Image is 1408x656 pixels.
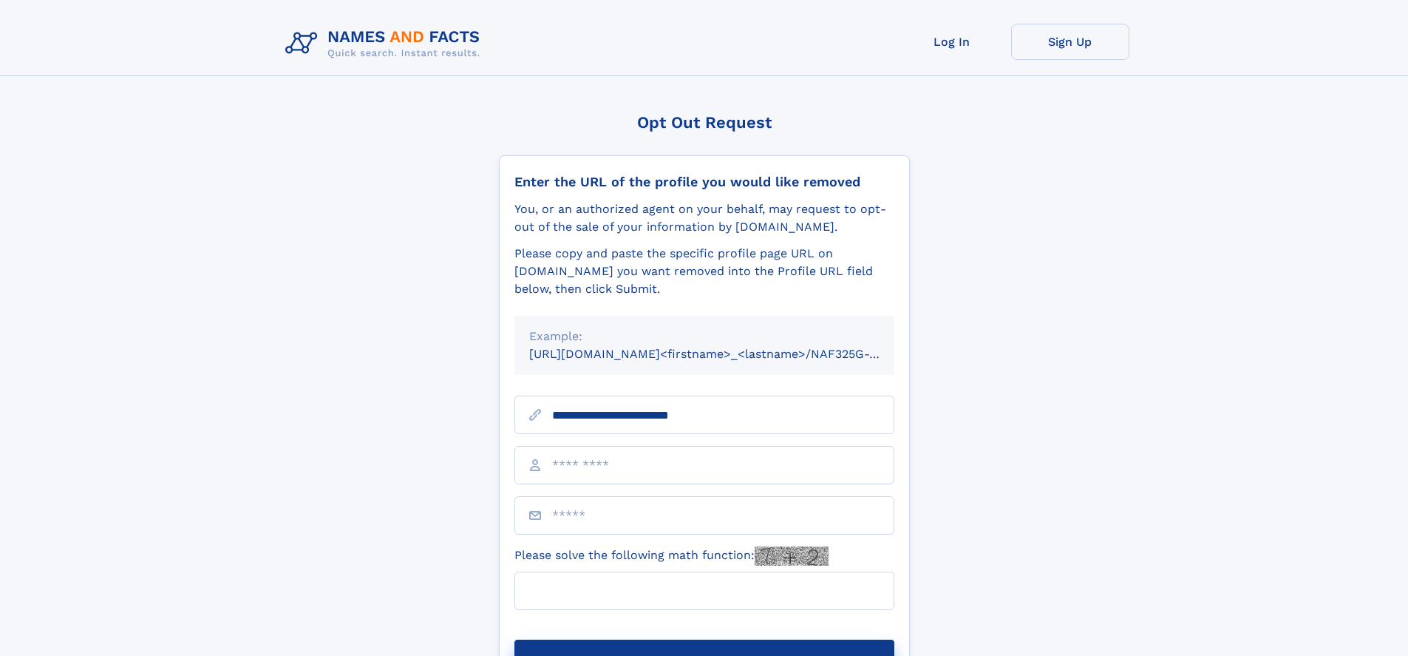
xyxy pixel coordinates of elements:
div: You, or an authorized agent on your behalf, may request to opt-out of the sale of your informatio... [514,200,894,236]
div: Example: [529,328,880,345]
div: Enter the URL of the profile you would like removed [514,174,894,190]
div: Opt Out Request [499,113,910,132]
img: Logo Names and Facts [279,24,492,64]
a: Log In [893,24,1011,60]
div: Please copy and paste the specific profile page URL on [DOMAIN_NAME] you want removed into the Pr... [514,245,894,298]
label: Please solve the following math function: [514,547,829,566]
small: [URL][DOMAIN_NAME]<firstname>_<lastname>/NAF325G-xxxxxxxx [529,347,922,361]
a: Sign Up [1011,24,1129,60]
